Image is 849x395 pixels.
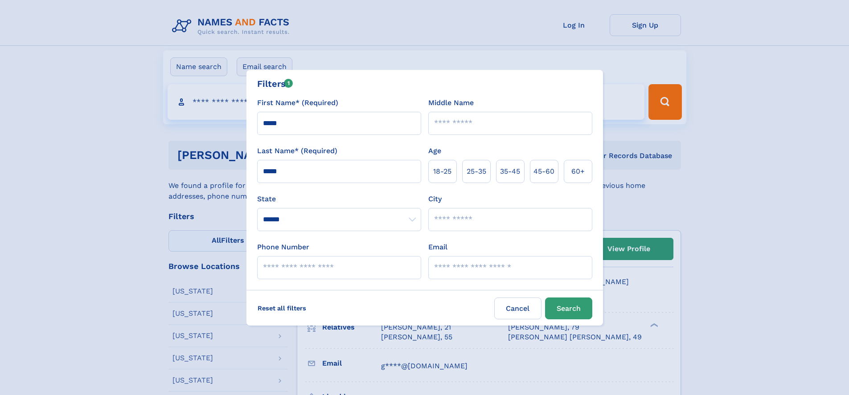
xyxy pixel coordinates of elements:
[500,166,520,177] span: 35‑45
[433,166,451,177] span: 18‑25
[257,77,293,90] div: Filters
[428,194,442,204] label: City
[428,98,474,108] label: Middle Name
[257,242,309,252] label: Phone Number
[257,98,338,108] label: First Name* (Required)
[428,242,447,252] label: Email
[467,166,486,177] span: 25‑35
[257,146,337,156] label: Last Name* (Required)
[257,194,421,204] label: State
[533,166,554,177] span: 45‑60
[494,297,541,319] label: Cancel
[571,166,585,177] span: 60+
[428,146,441,156] label: Age
[252,297,312,319] label: Reset all filters
[545,297,592,319] button: Search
